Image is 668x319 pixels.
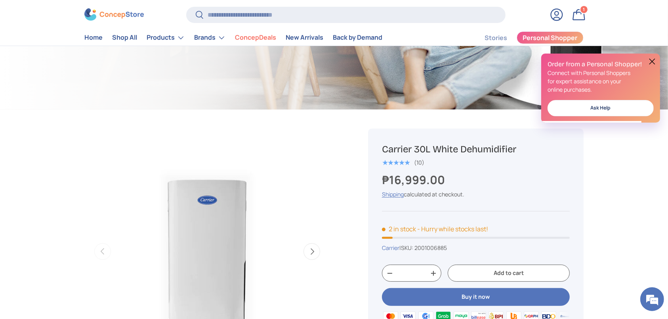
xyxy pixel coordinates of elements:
[382,172,447,188] strong: ₱16,999.00
[401,244,413,252] span: SKU:
[84,30,382,46] nav: Primary
[414,244,447,252] span: 2001006885
[84,30,103,46] a: Home
[583,7,585,13] span: 1
[548,60,654,69] h2: Order from a Personal Shopper!
[382,158,424,166] a: 5.0 out of 5.0 stars (10)
[548,69,654,94] p: Connect with Personal Shoppers for expert assistance on your online purchases.
[466,30,584,46] nav: Secondary
[189,30,230,46] summary: Brands
[142,30,189,46] summary: Products
[548,100,654,116] a: Ask Help
[112,30,137,46] a: Shop All
[382,159,410,167] span: ★★★★★
[382,159,410,166] div: 5.0 out of 5.0 stars
[517,31,584,44] a: Personal Shopper
[399,244,447,252] span: |
[382,288,570,306] button: Buy it now
[286,30,323,46] a: New Arrivals
[382,244,399,252] a: Carrier
[485,30,507,46] a: Stories
[382,143,570,156] h1: Carrier 30L White Dehumidifier
[417,225,488,233] p: - Hurry while stocks last!
[235,30,276,46] a: ConcepDeals
[382,225,416,233] span: 2 in stock
[333,30,382,46] a: Back by Demand
[523,35,578,41] span: Personal Shopper
[84,9,144,21] img: ConcepStore
[382,190,404,198] a: Shipping
[130,4,149,23] div: Minimize live chat window
[46,100,109,180] span: We're online!
[414,159,424,165] div: (10)
[382,190,570,198] div: calculated at checkout.
[41,44,133,55] div: Chat with us now
[4,217,151,244] textarea: Type your message and hit 'Enter'
[448,265,570,282] button: Add to cart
